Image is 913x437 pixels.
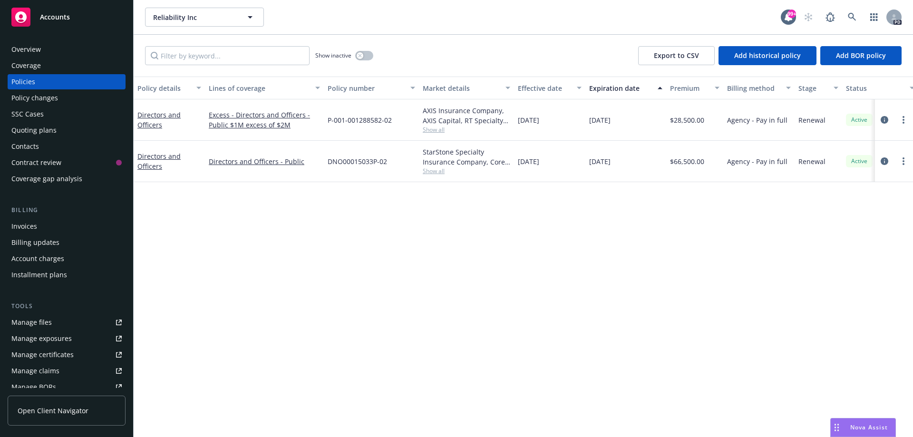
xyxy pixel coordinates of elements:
[8,315,126,330] a: Manage files
[423,106,510,126] div: AXIS Insurance Company, AXIS Capital, RT Specialty Insurance Services, LLC (RSG Specialty, LLC)
[209,83,310,93] div: Lines of coverage
[11,74,35,89] div: Policies
[137,83,191,93] div: Policy details
[8,251,126,266] a: Account charges
[654,51,699,60] span: Export to CSV
[324,77,419,99] button: Policy number
[719,46,816,65] button: Add historical policy
[8,205,126,215] div: Billing
[8,171,126,186] a: Coverage gap analysis
[328,156,387,166] span: DNO00015033P-02
[898,114,909,126] a: more
[11,58,41,73] div: Coverage
[518,115,539,125] span: [DATE]
[821,8,840,27] a: Report a Bug
[11,363,59,379] div: Manage claims
[879,155,890,167] a: circleInformation
[666,77,723,99] button: Premium
[11,107,44,122] div: SSC Cases
[898,155,909,167] a: more
[8,219,126,234] a: Invoices
[8,347,126,362] a: Manage certificates
[8,4,126,30] a: Accounts
[8,235,126,250] a: Billing updates
[734,51,801,60] span: Add historical policy
[423,126,510,134] span: Show all
[315,51,351,59] span: Show inactive
[8,363,126,379] a: Manage claims
[419,77,514,99] button: Market details
[11,90,58,106] div: Policy changes
[423,167,510,175] span: Show all
[843,8,862,27] a: Search
[836,51,886,60] span: Add BOR policy
[518,156,539,166] span: [DATE]
[137,152,181,171] a: Directors and Officers
[11,42,41,57] div: Overview
[11,331,72,346] div: Manage exposures
[153,12,235,22] span: Reliability Inc
[585,77,666,99] button: Expiration date
[11,235,59,250] div: Billing updates
[850,116,869,124] span: Active
[8,107,126,122] a: SSC Cases
[11,155,61,170] div: Contract review
[11,251,64,266] div: Account charges
[799,8,818,27] a: Start snowing
[11,219,37,234] div: Invoices
[514,77,585,99] button: Effective date
[423,147,510,167] div: StarStone Specialty Insurance Company, Core Specialty, RT Specialty Insurance Services, LLC (RSG ...
[11,123,57,138] div: Quoting plans
[831,418,843,437] div: Drag to move
[209,156,320,166] a: Directors and Officers - Public
[798,115,826,125] span: Renewal
[518,83,571,93] div: Effective date
[795,77,842,99] button: Stage
[8,301,126,311] div: Tools
[727,115,787,125] span: Agency - Pay in full
[879,114,890,126] a: circleInformation
[11,347,74,362] div: Manage certificates
[8,267,126,282] a: Installment plans
[8,379,126,395] a: Manage BORs
[134,77,205,99] button: Policy details
[11,267,67,282] div: Installment plans
[830,418,896,437] button: Nova Assist
[798,156,826,166] span: Renewal
[11,315,52,330] div: Manage files
[850,157,869,165] span: Active
[18,406,88,416] span: Open Client Navigator
[328,115,392,125] span: P-001-001288582-02
[205,77,324,99] button: Lines of coverage
[589,115,611,125] span: [DATE]
[787,10,796,18] div: 99+
[589,156,611,166] span: [DATE]
[8,74,126,89] a: Policies
[40,13,70,21] span: Accounts
[11,379,56,395] div: Manage BORs
[723,77,795,99] button: Billing method
[423,83,500,93] div: Market details
[820,46,902,65] button: Add BOR policy
[850,423,888,431] span: Nova Assist
[8,139,126,154] a: Contacts
[145,46,310,65] input: Filter by keyword...
[589,83,652,93] div: Expiration date
[8,58,126,73] a: Coverage
[670,115,704,125] span: $28,500.00
[8,331,126,346] a: Manage exposures
[864,8,884,27] a: Switch app
[727,156,787,166] span: Agency - Pay in full
[11,139,39,154] div: Contacts
[8,155,126,170] a: Contract review
[638,46,715,65] button: Export to CSV
[8,90,126,106] a: Policy changes
[670,83,709,93] div: Premium
[209,110,320,130] a: Excess - Directors and Officers - Public $1M excess of $2M
[798,83,828,93] div: Stage
[137,110,181,129] a: Directors and Officers
[8,42,126,57] a: Overview
[8,123,126,138] a: Quoting plans
[670,156,704,166] span: $66,500.00
[846,83,904,93] div: Status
